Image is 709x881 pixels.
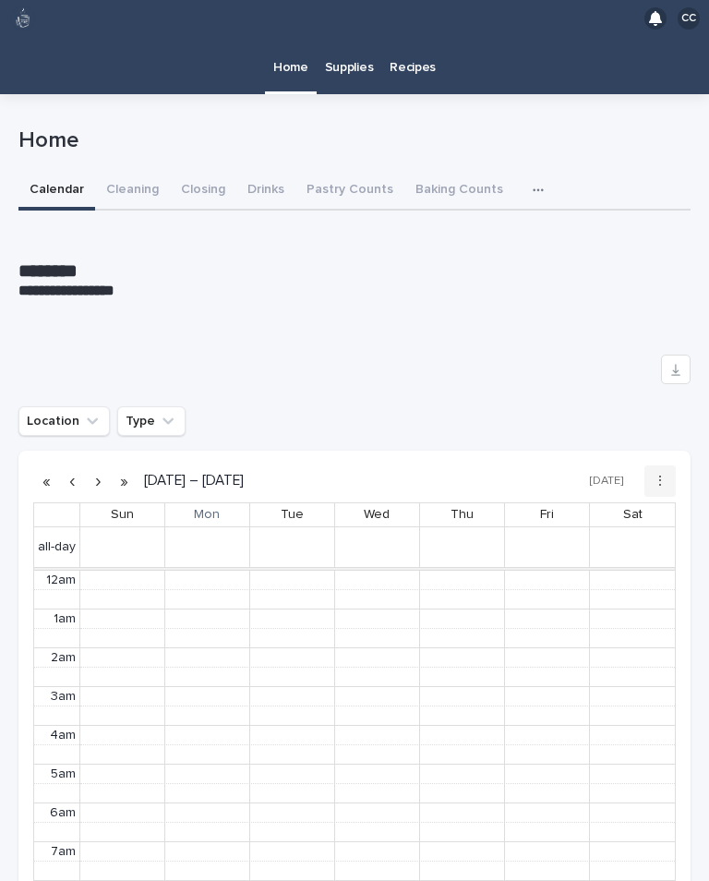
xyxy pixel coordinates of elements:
p: Recipes [390,37,436,76]
div: 12am [42,573,79,588]
a: September 15, 2025 [190,503,223,526]
div: 7am [47,844,79,860]
button: Baking Counts [404,172,514,211]
a: September 17, 2025 [360,503,393,526]
img: 80hjoBaRqlyywVK24fQd [11,6,35,30]
button: Type [117,406,186,436]
p: Home [273,37,308,76]
button: Drinks [236,172,295,211]
button: Previous year [33,466,59,496]
button: Previous week [59,466,85,496]
div: 1am [50,611,79,627]
a: September 16, 2025 [277,503,307,526]
div: 2am [47,650,79,666]
a: Recipes [381,37,444,94]
a: September 18, 2025 [447,503,477,526]
a: September 19, 2025 [536,503,558,526]
button: Cleaning [95,172,170,211]
button: ⋮ [644,465,676,497]
button: [DATE] [581,468,632,495]
button: Calendar [18,172,95,211]
button: Closing [170,172,236,211]
p: Home [18,127,683,154]
div: CC [678,7,700,30]
div: 5am [47,766,79,782]
button: Next year [111,466,137,496]
div: 3am [47,689,79,705]
a: September 20, 2025 [619,503,646,526]
div: 6am [46,805,79,821]
div: 4am [46,728,79,743]
a: September 14, 2025 [107,503,138,526]
a: Home [265,37,317,91]
span: all-day [34,539,79,555]
a: Supplies [317,37,382,94]
button: Location [18,406,110,436]
button: Pastry Counts [295,172,404,211]
button: Next week [85,466,111,496]
h2: [DATE] – [DATE] [137,474,244,488]
p: Supplies [325,37,374,76]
